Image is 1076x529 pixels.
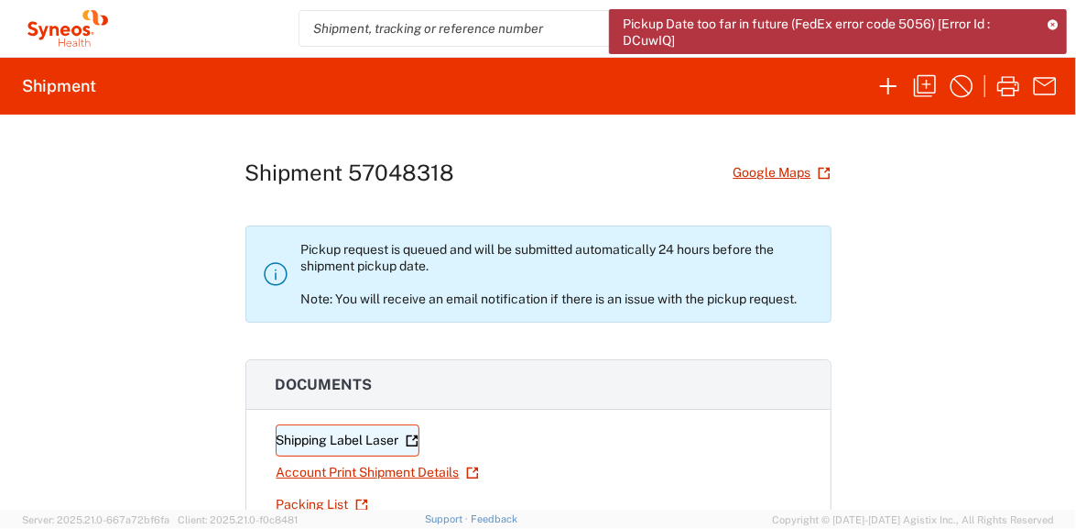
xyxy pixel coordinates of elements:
a: Feedback [471,513,517,524]
span: Client: 2025.21.0-f0c8481 [178,514,298,525]
a: Account Print Shipment Details [276,457,480,489]
p: Pickup request is queued and will be submitted automatically 24 hours before the shipment pickup ... [301,241,816,307]
input: Shipment, tracking or reference number [299,11,774,46]
a: Shipping Label Laser [276,424,419,457]
h2: Shipment [22,75,96,97]
span: Documents [276,376,373,393]
span: Pickup Date too far in future (FedEx error code 5056) [Error Id : DCuwIQ] [623,16,1035,49]
a: Support [425,513,471,524]
h1: Shipment 57048318 [245,160,455,186]
span: Server: 2025.21.0-667a72bf6fa [22,514,169,525]
a: Packing List [276,489,369,521]
span: Copyright © [DATE]-[DATE] Agistix Inc., All Rights Reserved [772,512,1054,528]
a: Google Maps [733,157,831,189]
